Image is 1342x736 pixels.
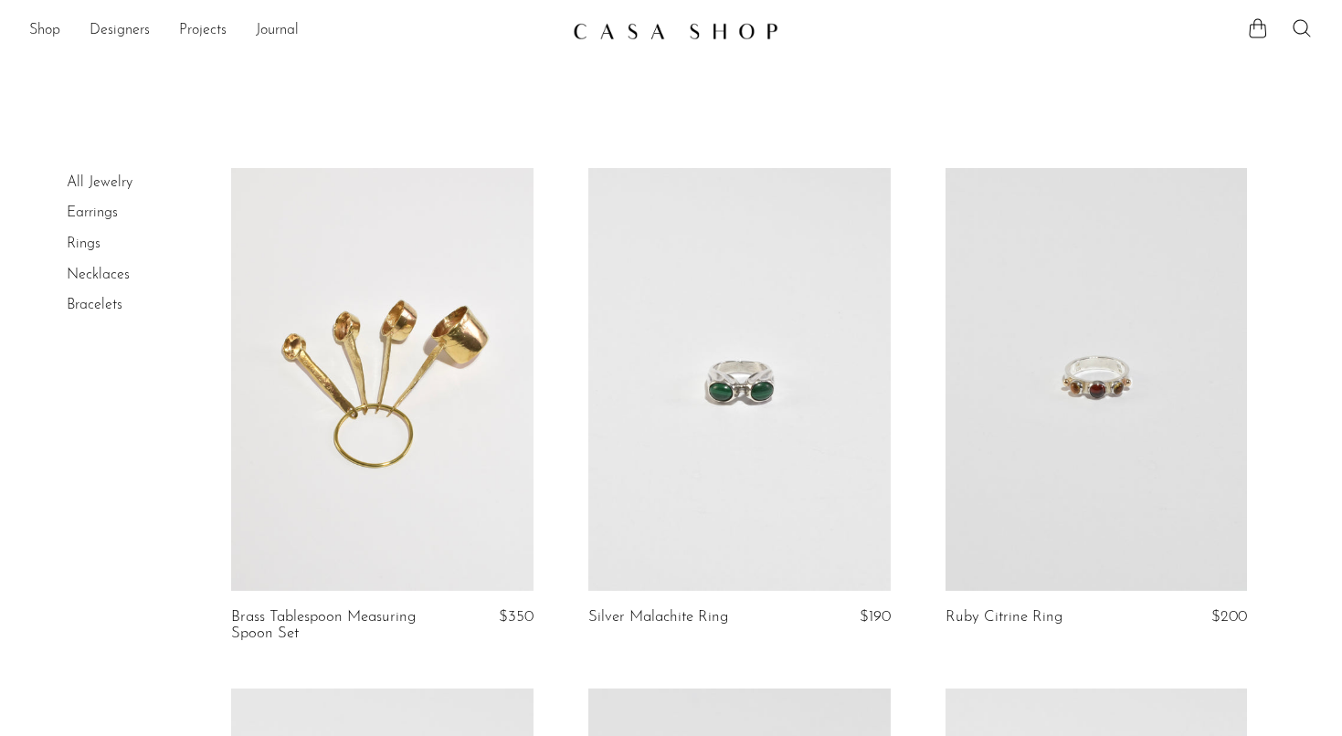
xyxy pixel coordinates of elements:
[67,205,118,220] a: Earrings
[67,298,122,312] a: Bracelets
[1211,609,1247,625] span: $200
[29,16,558,47] ul: NEW HEADER MENU
[29,16,558,47] nav: Desktop navigation
[67,175,132,190] a: All Jewelry
[499,609,534,625] span: $350
[67,237,100,251] a: Rings
[588,609,728,626] a: Silver Malachite Ring
[231,609,431,643] a: Brass Tablespoon Measuring Spoon Set
[179,19,227,43] a: Projects
[860,609,891,625] span: $190
[29,19,60,43] a: Shop
[256,19,299,43] a: Journal
[90,19,150,43] a: Designers
[67,268,130,282] a: Necklaces
[946,609,1062,626] a: Ruby Citrine Ring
